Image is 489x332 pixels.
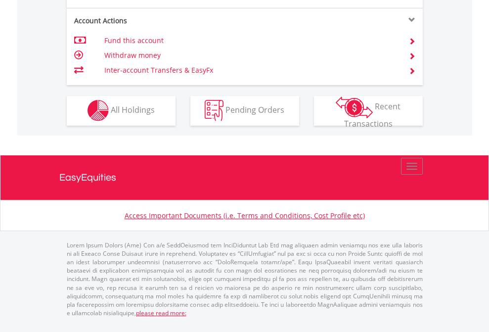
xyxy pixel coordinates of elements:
[104,63,397,78] td: Inter-account Transfers & EasyFx
[336,96,373,118] img: transactions-zar-wht.png
[125,211,365,220] a: Access Important Documents (i.e. Terms and Conditions, Cost Profile etc)
[111,104,155,115] span: All Holdings
[136,309,186,317] a: please read more:
[314,96,423,126] button: Recent Transactions
[190,96,299,126] button: Pending Orders
[104,48,397,63] td: Withdraw money
[104,33,397,48] td: Fund this account
[205,100,223,121] img: pending_instructions-wht.png
[225,104,284,115] span: Pending Orders
[88,100,109,121] img: holdings-wht.png
[67,16,245,26] div: Account Actions
[59,155,430,200] a: EasyEquities
[67,96,176,126] button: All Holdings
[344,101,401,129] span: Recent Transactions
[67,241,423,317] p: Lorem Ipsum Dolors (Ame) Con a/e SeddOeiusmod tem InciDiduntut Lab Etd mag aliquaen admin veniamq...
